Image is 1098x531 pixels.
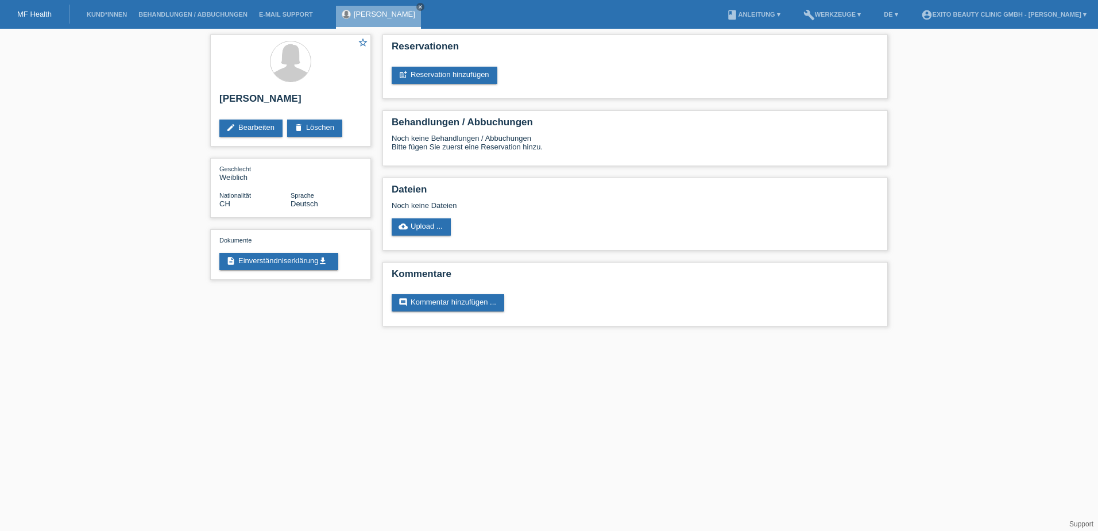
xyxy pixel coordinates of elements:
div: Noch keine Dateien [392,201,743,210]
a: editBearbeiten [219,120,283,137]
a: descriptionEinverständniserklärungget_app [219,253,338,270]
h2: [PERSON_NAME] [219,93,362,110]
div: Noch keine Behandlungen / Abbuchungen Bitte fügen Sie zuerst eine Reservation hinzu. [392,134,879,160]
span: Nationalität [219,192,251,199]
a: bookAnleitung ▾ [721,11,786,18]
i: cloud_upload [399,222,408,231]
i: book [726,9,738,21]
a: [PERSON_NAME] [354,10,415,18]
h2: Behandlungen / Abbuchungen [392,117,879,134]
a: DE ▾ [878,11,903,18]
a: E-Mail Support [253,11,319,18]
i: get_app [318,256,327,265]
i: build [803,9,815,21]
i: delete [294,123,303,132]
i: post_add [399,70,408,79]
span: Dokumente [219,237,252,244]
h2: Reservationen [392,41,879,58]
a: buildWerkzeuge ▾ [798,11,867,18]
i: account_circle [921,9,933,21]
i: star_border [358,37,368,48]
span: Geschlecht [219,166,251,172]
i: edit [226,123,235,132]
a: Support [1069,520,1093,528]
i: close [417,4,423,10]
a: MF Health [17,10,52,18]
span: Sprache [291,192,314,199]
a: cloud_uploadUpload ... [392,218,451,236]
a: star_border [358,37,368,49]
div: Weiblich [219,164,291,182]
a: account_circleExito Beauty Clinic GmbH - [PERSON_NAME] ▾ [915,11,1092,18]
span: Deutsch [291,199,318,208]
i: description [226,256,235,265]
a: commentKommentar hinzufügen ... [392,294,504,311]
span: Schweiz [219,199,230,208]
i: comment [399,298,408,307]
a: Kund*innen [81,11,133,18]
a: close [416,3,424,11]
h2: Kommentare [392,268,879,286]
a: Behandlungen / Abbuchungen [133,11,253,18]
a: deleteLöschen [287,120,342,137]
h2: Dateien [392,184,879,201]
a: post_addReservation hinzufügen [392,67,497,84]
